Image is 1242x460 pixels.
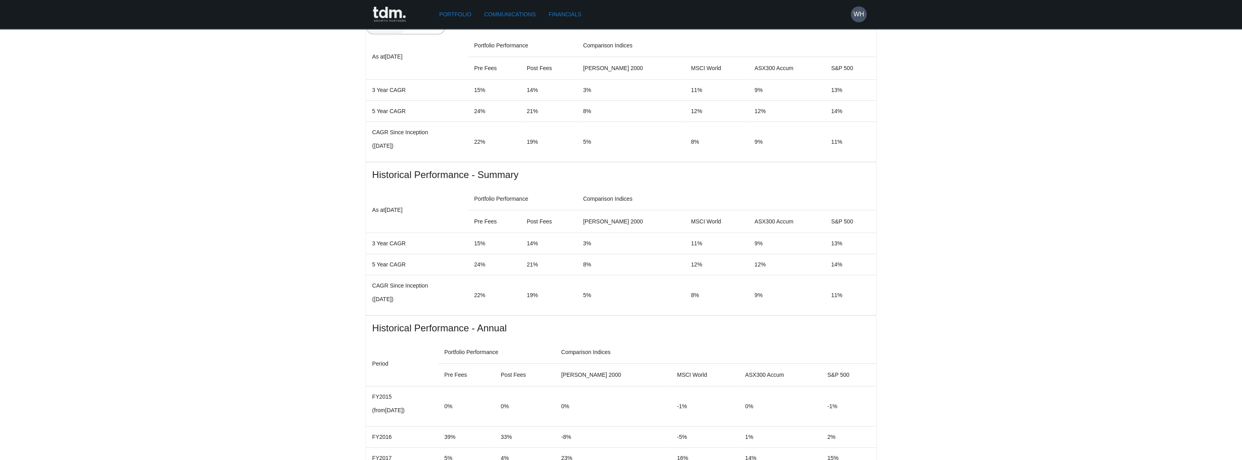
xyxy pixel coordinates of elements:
[481,7,539,22] a: Communications
[520,275,577,315] td: 19%
[684,210,748,233] th: MSCI World
[438,364,495,386] th: Pre Fees
[670,427,739,448] td: -5%
[748,275,825,315] td: 9%
[670,364,739,386] th: MSCI World
[372,406,432,414] p: (from [DATE] )
[494,386,554,427] td: 0%
[372,205,461,215] p: As at [DATE]
[825,210,876,233] th: S&P 500
[577,57,685,79] th: [PERSON_NAME] 2000
[494,427,554,448] td: 33%
[555,427,670,448] td: -8%
[366,233,468,254] td: 3 Year CAGR
[520,79,577,100] td: 14%
[577,210,685,233] th: [PERSON_NAME] 2000
[468,121,520,162] td: 22%
[684,121,748,162] td: 8%
[748,79,825,100] td: 9%
[520,57,577,79] th: Post Fees
[555,364,670,386] th: [PERSON_NAME] 2000
[468,210,520,233] th: Pre Fees
[468,100,520,121] td: 24%
[520,233,577,254] td: 14%
[748,121,825,162] td: 9%
[366,275,468,315] td: CAGR Since Inception
[825,57,876,79] th: S&P 500
[520,121,577,162] td: 19%
[577,79,685,100] td: 3%
[577,275,685,315] td: 5%
[854,10,864,19] h6: WH
[577,121,685,162] td: 5%
[366,100,468,121] td: 5 Year CAGR
[684,79,748,100] td: 11%
[555,341,876,364] th: Comparison Indices
[366,121,468,162] td: CAGR Since Inception
[821,427,876,448] td: 2%
[577,254,685,275] td: 8%
[577,34,876,57] th: Comparison Indices
[577,233,685,254] td: 3%
[372,142,461,150] p: ( [DATE] )
[825,275,876,315] td: 11%
[366,341,438,386] th: Period
[748,233,825,254] td: 9%
[748,210,825,233] th: ASX300 Accum
[670,386,739,427] td: -1%
[468,275,520,315] td: 22%
[438,427,495,448] td: 39%
[438,341,555,364] th: Portfolio Performance
[372,52,461,61] p: As at [DATE]
[821,364,876,386] th: S&P 500
[684,100,748,121] td: 12%
[520,210,577,233] th: Post Fees
[468,79,520,100] td: 15%
[684,233,748,254] td: 11%
[468,254,520,275] td: 24%
[366,79,468,100] td: 3 Year CAGR
[372,322,870,335] span: Historical Performance - Annual
[520,100,577,121] td: 21%
[436,7,475,22] a: Portfolio
[825,254,876,275] td: 14%
[577,100,685,121] td: 8%
[748,100,825,121] td: 12%
[739,386,821,427] td: 0%
[372,295,461,303] p: ( [DATE] )
[366,254,468,275] td: 5 Year CAGR
[577,188,876,210] th: Comparison Indices
[684,275,748,315] td: 8%
[825,121,876,162] td: 11%
[520,254,577,275] td: 21%
[851,6,867,22] button: WH
[825,100,876,121] td: 14%
[468,233,520,254] td: 15%
[748,57,825,79] th: ASX300 Accum
[825,233,876,254] td: 13%
[468,57,520,79] th: Pre Fees
[825,79,876,100] td: 13%
[545,7,584,22] a: Financials
[438,386,495,427] td: 0%
[739,427,821,448] td: 1%
[821,386,876,427] td: -1%
[468,34,577,57] th: Portfolio Performance
[748,254,825,275] td: 12%
[366,427,438,448] td: FY2016
[366,386,438,427] td: FY2015
[468,188,577,210] th: Portfolio Performance
[684,254,748,275] td: 12%
[372,168,870,181] span: Historical Performance - Summary
[739,364,821,386] th: ASX300 Accum
[684,57,748,79] th: MSCI World
[555,386,670,427] td: 0%
[494,364,554,386] th: Post Fees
